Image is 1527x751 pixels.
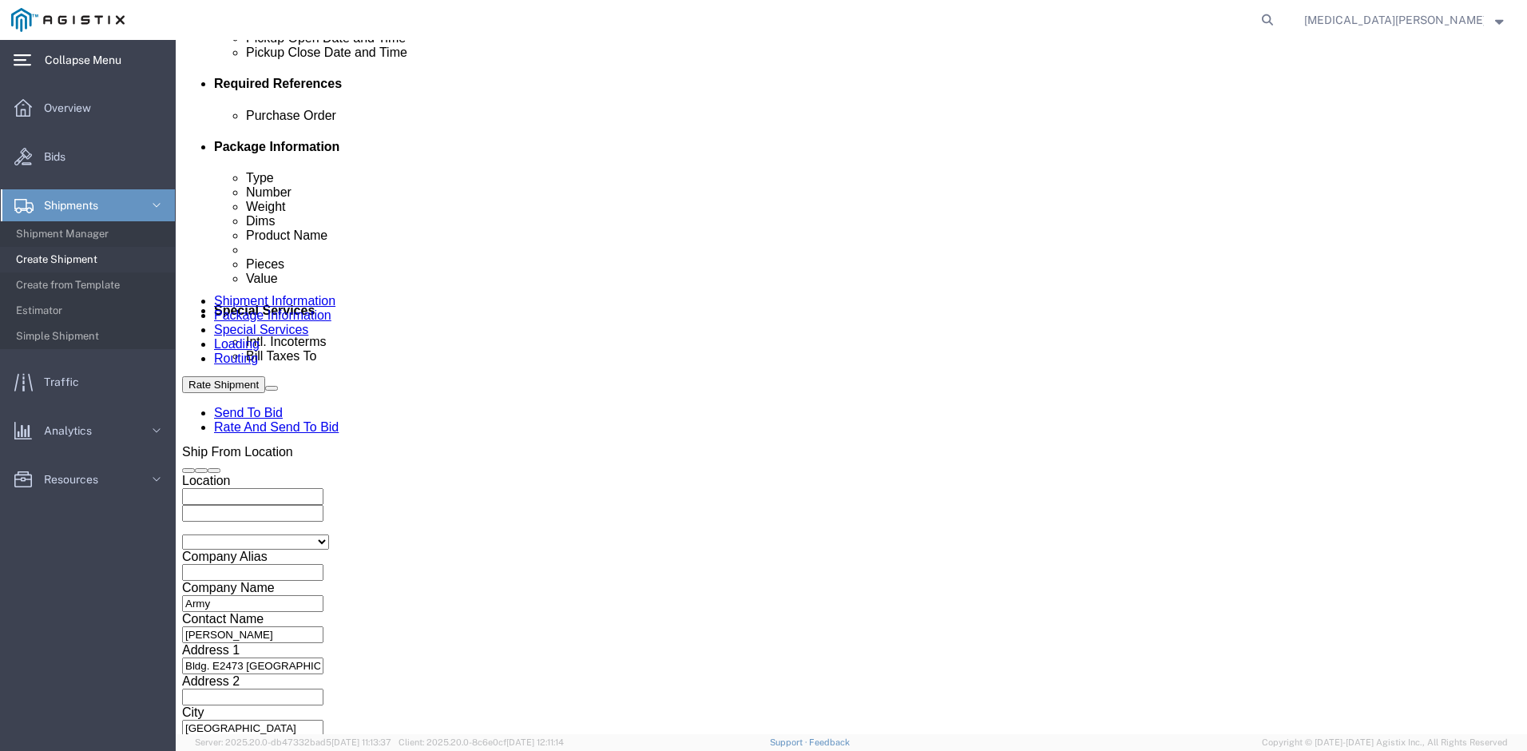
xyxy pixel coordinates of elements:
button: [MEDICAL_DATA][PERSON_NAME]-[PERSON_NAME] [1303,10,1505,30]
span: Server: 2025.20.0-db47332bad5 [195,737,391,747]
img: logo [11,8,125,32]
a: Traffic [1,366,175,398]
a: Shipments [1,189,175,221]
span: Resources [44,463,109,495]
span: Analytics [44,415,103,447]
span: Shipments [44,189,109,221]
span: Create from Template [16,269,164,301]
a: Feedback [809,737,850,747]
span: Client: 2025.20.0-8c6e0cf [399,737,564,747]
a: Analytics [1,415,175,447]
span: Estimator [16,295,164,327]
iframe: FS Legacy Container [176,40,1527,734]
span: Simple Shipment [16,320,164,352]
span: [DATE] 11:13:37 [331,737,391,747]
span: Shipment Manager [16,218,164,250]
span: [DATE] 12:11:14 [506,737,564,747]
a: Overview [1,92,175,124]
a: Support [770,737,810,747]
span: Traffic [44,366,90,398]
span: Copyright © [DATE]-[DATE] Agistix Inc., All Rights Reserved [1262,736,1508,749]
span: Collapse Menu [45,44,133,76]
span: Overview [44,92,102,124]
span: Bids [44,141,77,173]
a: Resources [1,463,175,495]
span: Create Shipment [16,244,164,276]
a: Bids [1,141,175,173]
span: Alexia Massiah-Alexis [1304,11,1484,29]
